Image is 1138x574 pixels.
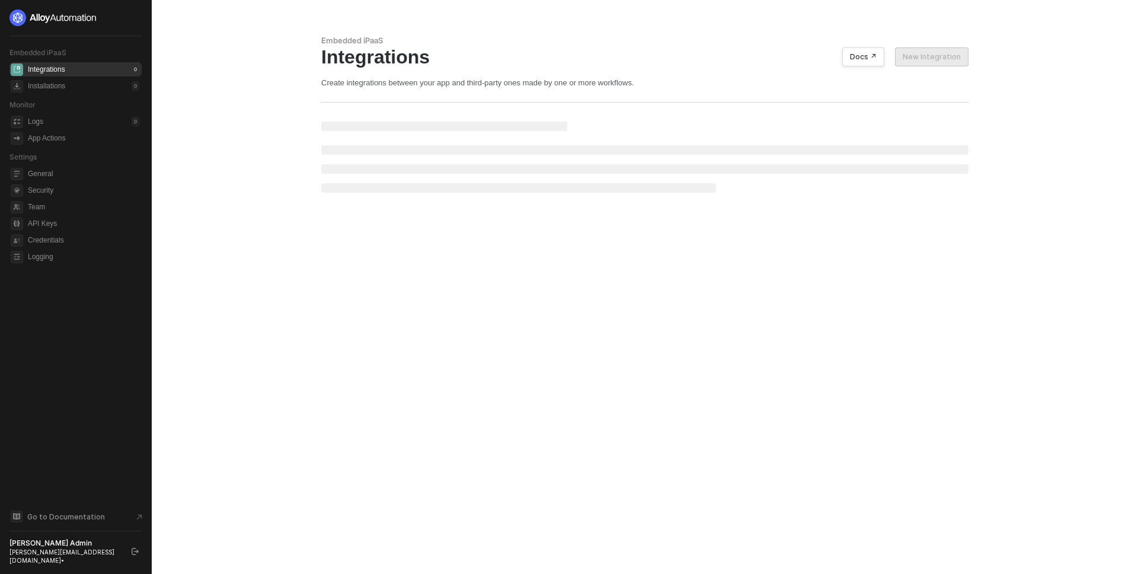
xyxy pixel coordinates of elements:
div: Embedded iPaaS [321,36,968,46]
div: [PERSON_NAME][EMAIL_ADDRESS][DOMAIN_NAME] • [9,548,121,565]
span: Security [28,183,139,197]
span: logout [132,548,139,555]
div: App Actions [28,133,65,143]
div: Docs ↗ [850,52,877,62]
span: Credentials [28,233,139,247]
span: installations [11,80,23,93]
span: icon-app-actions [11,132,23,145]
div: 0 [132,81,139,91]
span: documentation [11,511,23,522]
span: General [28,167,139,181]
span: Go to Documentation [27,512,105,522]
span: Logging [28,250,139,264]
span: credentials [11,234,23,247]
div: Installations [28,81,65,91]
span: team [11,201,23,213]
span: security [11,184,23,197]
a: logo [9,9,142,26]
span: integrations [11,63,23,76]
span: API Keys [28,216,139,231]
div: Logs [28,117,43,127]
button: New Integration [895,47,968,66]
div: Integrations [28,65,65,75]
button: Docs ↗ [842,47,884,66]
span: api-key [11,218,23,230]
span: Embedded iPaaS [9,48,66,57]
div: 0 [132,117,139,126]
span: Settings [9,152,37,161]
span: general [11,168,23,180]
img: logo [9,9,97,26]
div: Integrations [321,46,968,68]
div: [PERSON_NAME] Admin [9,538,121,548]
a: Knowledge Base [9,509,142,524]
span: document-arrow [133,511,145,523]
span: logging [11,251,23,263]
span: icon-logs [11,116,23,128]
span: Monitor [9,100,36,109]
div: Create integrations between your app and third-party ones made by one or more workflows. [321,78,968,88]
span: Team [28,200,139,214]
div: 0 [132,65,139,74]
